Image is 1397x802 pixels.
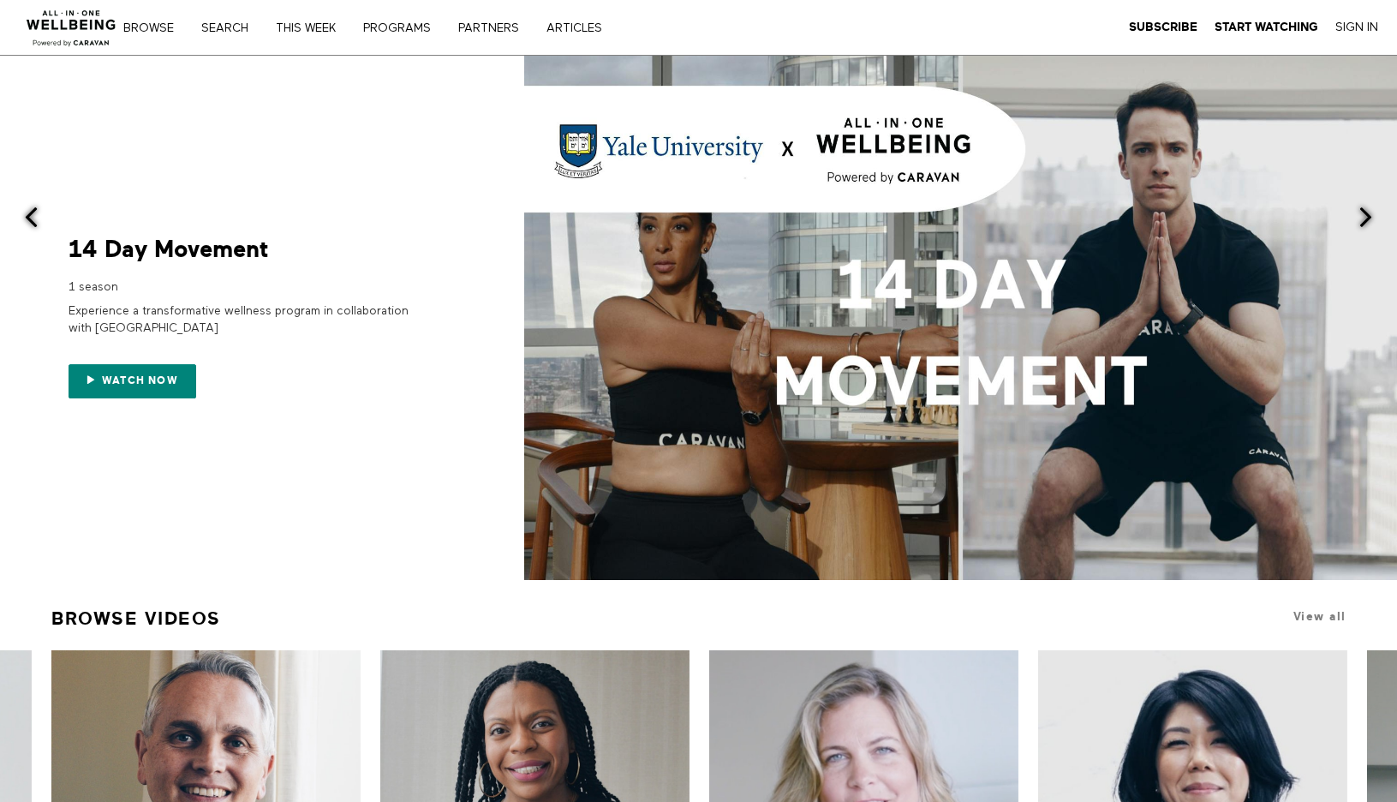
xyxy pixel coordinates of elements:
a: ARTICLES [540,22,620,34]
a: Search [195,22,266,34]
a: Browse [117,22,192,34]
strong: Start Watching [1215,21,1318,33]
strong: Subscribe [1129,21,1197,33]
a: Subscribe [1129,20,1197,35]
a: Start Watching [1215,20,1318,35]
a: PARTNERS [452,22,537,34]
a: THIS WEEK [270,22,354,34]
a: View all [1293,610,1346,623]
a: Sign In [1335,20,1378,35]
a: Browse Videos [51,601,221,637]
a: PROGRAMS [357,22,449,34]
nav: Primary [135,19,637,36]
